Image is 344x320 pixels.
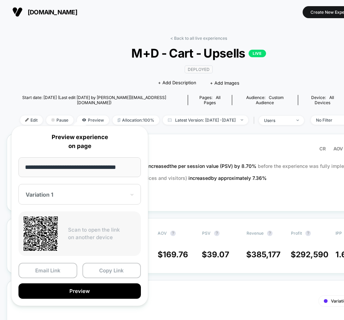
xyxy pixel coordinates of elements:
span: CR [319,146,326,151]
span: Preview [77,115,109,125]
span: + Add Images [210,80,239,86]
div: No Filter [316,118,343,123]
p: Scan to open the link on another device [68,226,136,242]
span: | [252,115,259,125]
img: calendar [168,118,172,122]
span: 292,590 [296,250,329,259]
span: + Add Description [158,79,196,86]
img: end [296,120,299,121]
button: ? [170,231,176,236]
span: 169.76 [163,250,188,259]
span: all devices [315,95,334,105]
span: [DOMAIN_NAME] [28,9,77,16]
img: end [241,119,243,121]
span: $ [202,250,229,259]
span: AOV [333,146,343,151]
div: Audience: [237,95,293,105]
span: $ [291,250,329,259]
span: Edit [20,115,43,125]
span: AOV [158,231,167,236]
a: < Back to all live experiences [170,36,227,41]
span: the new variation increased the per session value (PSV) by 8.70 % [108,163,258,169]
p: LIVE [249,50,266,57]
img: end [51,118,55,122]
span: increased by approximately 7.36 % [188,175,267,181]
span: all pages [204,95,221,105]
span: PSV [202,231,211,236]
span: Latest Version: [DATE] - [DATE] [163,115,248,125]
button: Email Link [18,263,77,278]
span: Pause [46,115,74,125]
p: Preview experience on page [18,133,141,150]
span: Revenue [247,231,264,236]
button: ? [267,231,273,236]
button: ? [214,231,220,236]
div: Pages: [193,95,227,105]
img: edit [25,118,29,122]
div: users [264,118,291,123]
span: Profit [291,231,302,236]
span: Custom Audience [256,95,284,105]
span: Start date: [DATE] (Last edit [DATE] by [PERSON_NAME][EMAIL_ADDRESS][DOMAIN_NAME]) [7,95,182,105]
button: ? [305,231,311,236]
button: Preview [18,283,141,299]
span: $ [246,250,280,259]
button: [DOMAIN_NAME] [10,7,79,17]
span: 39.07 [207,250,229,259]
span: $ [158,250,188,259]
span: IPP [335,231,342,236]
button: Copy Link [82,263,141,278]
button: CR [317,146,328,152]
img: rebalance [118,118,120,122]
span: Allocation: 100% [113,115,159,125]
span: Deployed [185,65,213,73]
span: 385,177 [251,250,280,259]
img: Visually logo [12,7,23,17]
